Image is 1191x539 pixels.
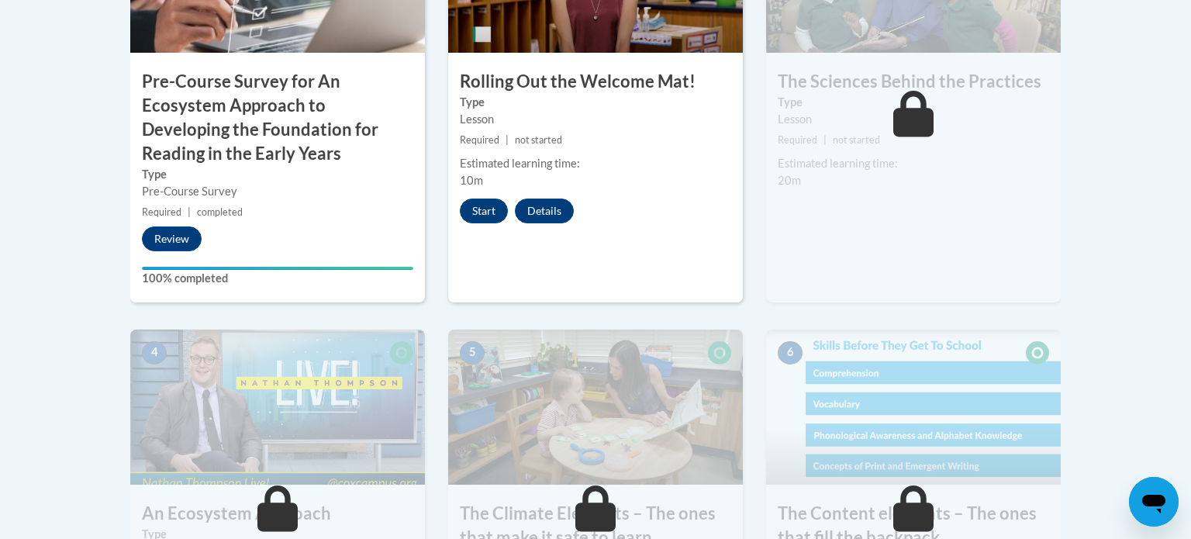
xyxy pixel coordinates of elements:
[460,155,731,172] div: Estimated learning time:
[778,94,1049,111] label: Type
[460,94,731,111] label: Type
[197,206,243,218] span: completed
[823,134,827,146] span: |
[188,206,191,218] span: |
[778,111,1049,128] div: Lesson
[130,330,425,485] img: Course Image
[460,341,485,365] span: 5
[833,134,880,146] span: not started
[142,226,202,251] button: Review
[766,330,1061,485] img: Course Image
[1129,477,1179,527] iframe: Button to launch messaging window
[506,134,509,146] span: |
[778,174,801,187] span: 20m
[460,111,731,128] div: Lesson
[778,341,803,365] span: 6
[142,270,413,287] label: 100% completed
[460,134,499,146] span: Required
[460,174,483,187] span: 10m
[448,70,743,94] h3: Rolling Out the Welcome Mat!
[766,70,1061,94] h3: The Sciences Behind the Practices
[130,70,425,165] h3: Pre-Course Survey for An Ecosystem Approach to Developing the Foundation for Reading in the Early...
[142,183,413,200] div: Pre-Course Survey
[142,341,167,365] span: 4
[142,267,413,270] div: Your progress
[448,330,743,485] img: Course Image
[778,134,817,146] span: Required
[142,206,181,218] span: Required
[778,155,1049,172] div: Estimated learning time:
[460,199,508,223] button: Start
[515,199,574,223] button: Details
[515,134,562,146] span: not started
[130,502,425,526] h3: An Ecosystem Approach
[142,166,413,183] label: Type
